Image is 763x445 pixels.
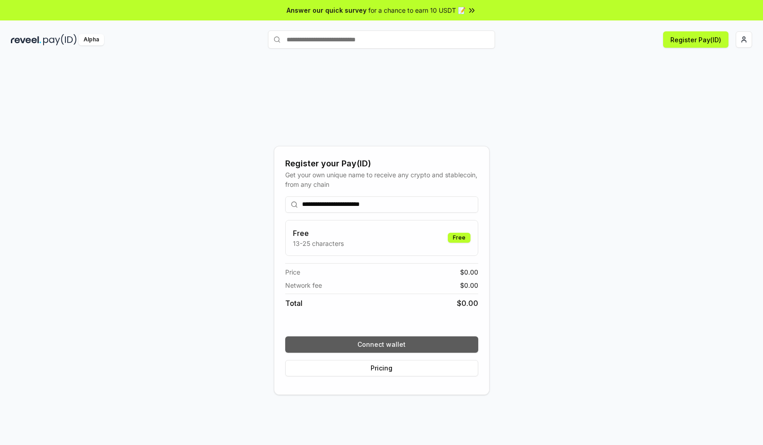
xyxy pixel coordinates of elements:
div: Free [448,233,471,243]
div: Register your Pay(ID) [285,157,478,170]
button: Pricing [285,360,478,376]
button: Register Pay(ID) [663,31,728,48]
p: 13-25 characters [293,239,344,248]
span: Network fee [285,280,322,290]
img: pay_id [43,34,77,45]
span: Price [285,267,300,277]
button: Connect wallet [285,336,478,353]
div: Get your own unique name to receive any crypto and stablecoin, from any chain [285,170,478,189]
span: for a chance to earn 10 USDT 📝 [368,5,466,15]
span: Total [285,298,302,309]
span: $ 0.00 [460,267,478,277]
span: $ 0.00 [460,280,478,290]
h3: Free [293,228,344,239]
div: Alpha [79,34,104,45]
span: $ 0.00 [457,298,478,309]
span: Answer our quick survey [287,5,367,15]
img: reveel_dark [11,34,41,45]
